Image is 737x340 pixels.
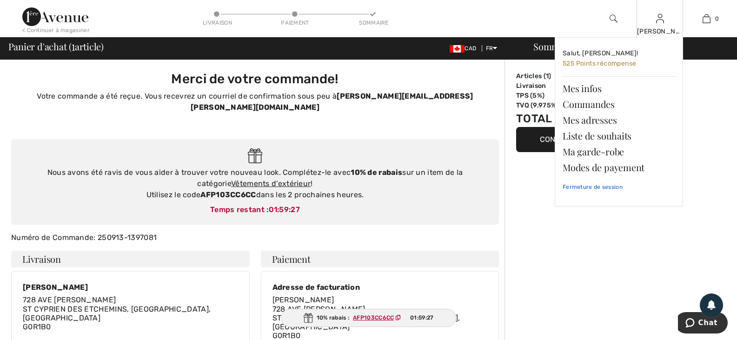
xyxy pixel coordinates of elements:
div: < Continuer à magasiner [22,26,90,34]
div: [PERSON_NAME] [23,283,238,292]
a: Liste de souhaits [563,128,675,144]
a: Mes infos [563,80,675,96]
span: 01:59:27 [410,313,433,322]
a: Ma garde-robe [563,144,675,160]
img: Gift.svg [248,148,262,164]
h4: Livraison [11,251,250,267]
td: Articles ( ) [516,71,572,81]
div: Livraison [203,19,231,27]
img: Mes infos [656,13,664,24]
span: 525 Points récompense [563,60,636,67]
a: Commandes [563,96,675,112]
a: Salut, [PERSON_NAME]! 525 Points récompense [563,45,675,73]
div: Paiement [281,19,309,27]
div: 10% rabais : [281,309,457,327]
div: [PERSON_NAME] [637,27,683,36]
img: Gift.svg [304,313,313,323]
p: Votre commande a été reçue. Vous recevrez un courriel de confirmation sous peu à [17,91,493,113]
button: Continuer à magasiner [516,127,656,152]
span: 1 [72,40,75,52]
div: Adresse de facturation [272,283,488,292]
strong: [PERSON_NAME][EMAIL_ADDRESS][PERSON_NAME][DOMAIN_NAME] [191,92,473,112]
td: TPS (5%) [516,91,572,100]
div: Sommaire [359,19,387,27]
img: Mon panier [703,13,710,24]
span: 728 AVE [PERSON_NAME] ST CYPRIEN DES ETCHEMINS, [GEOGRAPHIC_DATA], [GEOGRAPHIC_DATA] G0R1B0 [23,295,211,331]
span: CAD [450,45,480,52]
span: FR [486,45,498,52]
span: Panier d'achat ( article) [8,42,104,51]
span: 01:59:27 [269,205,300,214]
div: Sommaire [522,42,731,51]
img: Canadian Dollar [450,45,465,53]
td: Livraison [516,81,572,91]
a: Fermeture de session [563,175,675,199]
img: 1ère Avenue [22,7,88,26]
strong: AFP103CC6CC [200,190,256,199]
td: TVQ (9.975%) [516,100,572,110]
a: Mes adresses [563,112,675,128]
a: Vêtements d'extérieur [231,179,311,188]
span: [PERSON_NAME] [272,295,334,304]
a: Modes de payement [563,160,675,175]
h3: Merci de votre commande! [17,71,493,87]
div: Numéro de Commande: 250913-1397081 [6,232,505,243]
span: 0 [715,14,719,23]
a: Se connecter [656,14,664,23]
div: Nous avons été ravis de vous aider à trouver votre nouveau look. Complétez-le avec sur un item de... [20,167,490,200]
strong: 10% de rabais [351,168,402,177]
span: Salut, [PERSON_NAME]! [563,49,638,57]
iframe: Ouvre un widget dans lequel vous pouvez chatter avec l’un de nos agents [678,312,728,335]
a: 0 [684,13,729,24]
td: Total [516,110,572,127]
img: recherche [610,13,617,24]
h4: Paiement [261,251,499,267]
ins: AFP103CC6CC [353,314,394,321]
div: Temps restant : [20,204,490,215]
